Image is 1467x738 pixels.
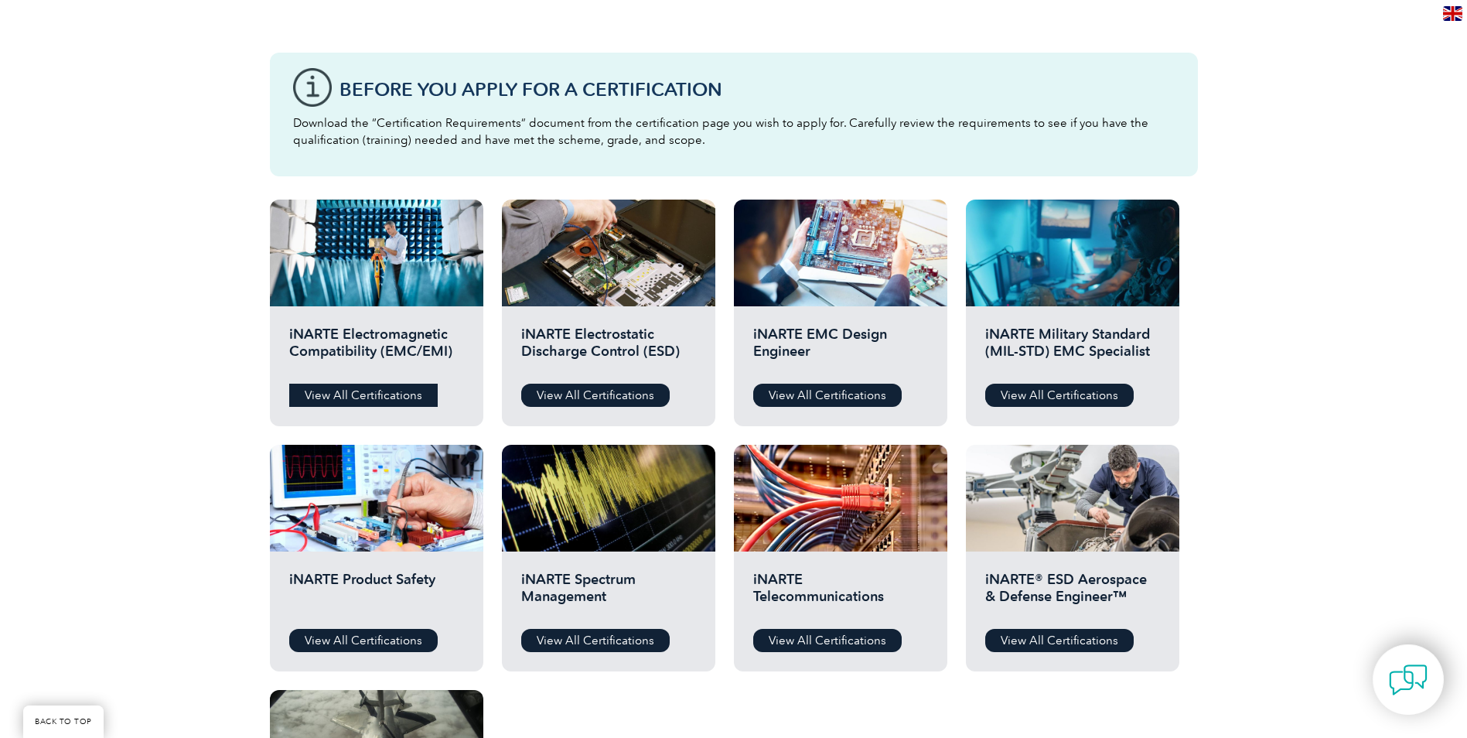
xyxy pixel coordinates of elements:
p: Download the “Certification Requirements” document from the certification page you wish to apply ... [293,114,1175,149]
h2: iNARTE Electromagnetic Compatibility (EMC/EMI) [289,326,464,372]
a: View All Certifications [985,384,1134,407]
h2: iNARTE Telecommunications [753,571,928,617]
img: contact-chat.png [1389,661,1428,699]
h2: iNARTE Military Standard (MIL-STD) EMC Specialist [985,326,1160,372]
h2: iNARTE Electrostatic Discharge Control (ESD) [521,326,696,372]
a: View All Certifications [753,629,902,652]
h3: Before You Apply For a Certification [339,80,1175,99]
a: View All Certifications [521,629,670,652]
img: en [1443,6,1462,21]
a: View All Certifications [521,384,670,407]
a: View All Certifications [985,629,1134,652]
h2: iNARTE Spectrum Management [521,571,696,617]
a: View All Certifications [289,384,438,407]
a: View All Certifications [753,384,902,407]
h2: iNARTE® ESD Aerospace & Defense Engineer™ [985,571,1160,617]
h2: iNARTE Product Safety [289,571,464,617]
h2: iNARTE EMC Design Engineer [753,326,928,372]
a: View All Certifications [289,629,438,652]
a: BACK TO TOP [23,706,104,738]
